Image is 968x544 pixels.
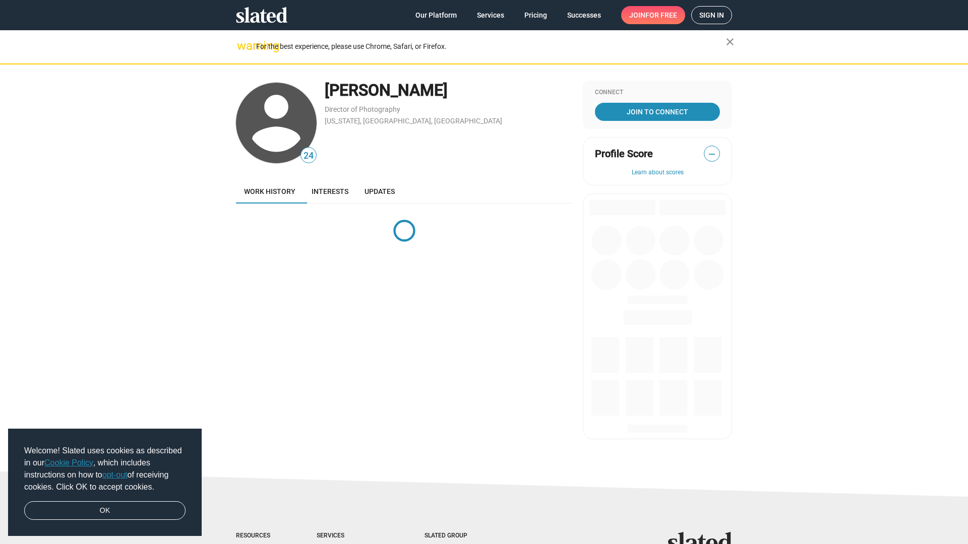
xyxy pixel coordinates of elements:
a: Pricing [516,6,555,24]
span: — [704,148,719,161]
span: for free [645,6,677,24]
div: Connect [595,89,720,97]
a: Join To Connect [595,103,720,121]
a: Cookie Policy [44,458,93,467]
a: Our Platform [407,6,465,24]
span: Work history [244,187,295,195]
a: Interests [304,179,356,203]
span: Pricing [524,6,547,24]
button: Learn about scores [595,169,720,177]
a: opt-out [102,470,128,479]
span: Interests [312,187,348,195]
mat-icon: warning [237,40,249,52]
a: Joinfor free [621,6,685,24]
div: Slated Group [425,532,493,540]
span: Successes [567,6,601,24]
span: Profile Score [595,147,653,161]
a: Successes [559,6,609,24]
div: Services [317,532,384,540]
a: Director of Photography [325,105,400,113]
span: Our Platform [415,6,457,24]
div: [PERSON_NAME] [325,80,573,101]
a: Services [469,6,512,24]
span: Join [629,6,677,24]
div: Resources [236,532,276,540]
mat-icon: close [724,36,736,48]
a: Work history [236,179,304,203]
a: Sign in [691,6,732,24]
span: Welcome! Slated uses cookies as described in our , which includes instructions on how to of recei... [24,445,186,493]
span: 24 [301,149,316,163]
span: Updates [365,187,395,195]
a: Updates [356,179,403,203]
div: cookieconsent [8,429,202,536]
a: dismiss cookie message [24,501,186,520]
a: [US_STATE], [GEOGRAPHIC_DATA], [GEOGRAPHIC_DATA] [325,117,502,125]
span: Services [477,6,504,24]
span: Sign in [699,7,724,24]
span: Join To Connect [597,103,718,121]
div: For the best experience, please use Chrome, Safari, or Firefox. [256,40,726,53]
